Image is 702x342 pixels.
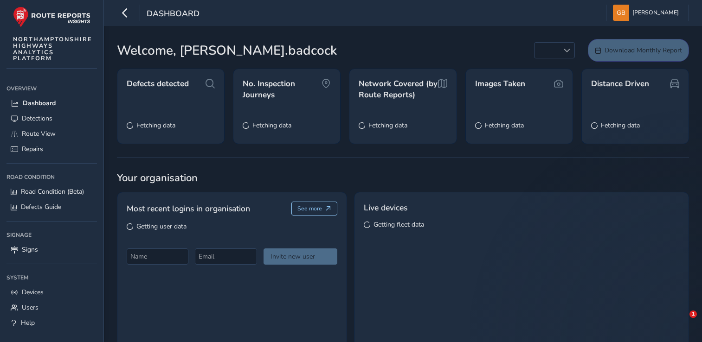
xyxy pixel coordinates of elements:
span: [PERSON_NAME] [632,5,679,21]
div: Road Condition [6,170,97,184]
div: System [6,271,97,285]
span: See more [297,205,322,212]
span: Fetching data [368,121,407,130]
span: Detections [22,114,52,123]
input: Email [195,248,257,265]
span: Getting fleet data [374,220,424,229]
span: Welcome, [PERSON_NAME].badcock [117,41,337,60]
span: Your organisation [117,171,689,185]
iframe: Intercom live chat [670,310,693,333]
span: Most recent logins in organisation [127,203,250,215]
a: Signs [6,242,97,257]
img: rr logo [13,6,90,27]
span: Fetching data [601,121,640,130]
span: NORTHAMPTONSHIRE HIGHWAYS ANALYTICS PLATFORM [13,36,92,62]
span: Route View [22,129,56,138]
div: Signage [6,228,97,242]
a: Repairs [6,141,97,157]
input: Name [127,248,188,265]
a: Defects Guide [6,199,97,215]
span: Devices [22,288,44,297]
span: Images Taken [475,78,525,89]
span: Fetching data [485,121,524,130]
img: diamond-layout [613,5,629,21]
span: Distance Driven [591,78,649,89]
span: Live devices [364,202,407,214]
a: Devices [6,285,97,300]
span: Defects Guide [21,203,61,211]
span: Dashboard [23,99,56,108]
span: Network Covered (by Route Reports) [359,78,438,100]
span: Fetching data [136,121,175,130]
a: Route View [6,126,97,141]
a: Road Condition (Beta) [6,184,97,199]
a: Help [6,315,97,330]
button: See more [291,202,337,215]
a: Users [6,300,97,315]
span: Defects detected [127,78,189,89]
a: Dashboard [6,95,97,111]
span: 1 [689,310,697,318]
span: No. Inspection Journeys [243,78,322,100]
span: Users [22,303,39,312]
div: Overview [6,82,97,95]
span: Dashboard [147,8,200,21]
button: [PERSON_NAME] [613,5,682,21]
span: Signs [22,245,38,254]
a: Detections [6,111,97,126]
span: Fetching data [252,121,291,130]
span: Getting user data [136,222,187,231]
span: Road Condition (Beta) [21,187,84,196]
span: Help [21,318,35,327]
span: Repairs [22,145,43,153]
